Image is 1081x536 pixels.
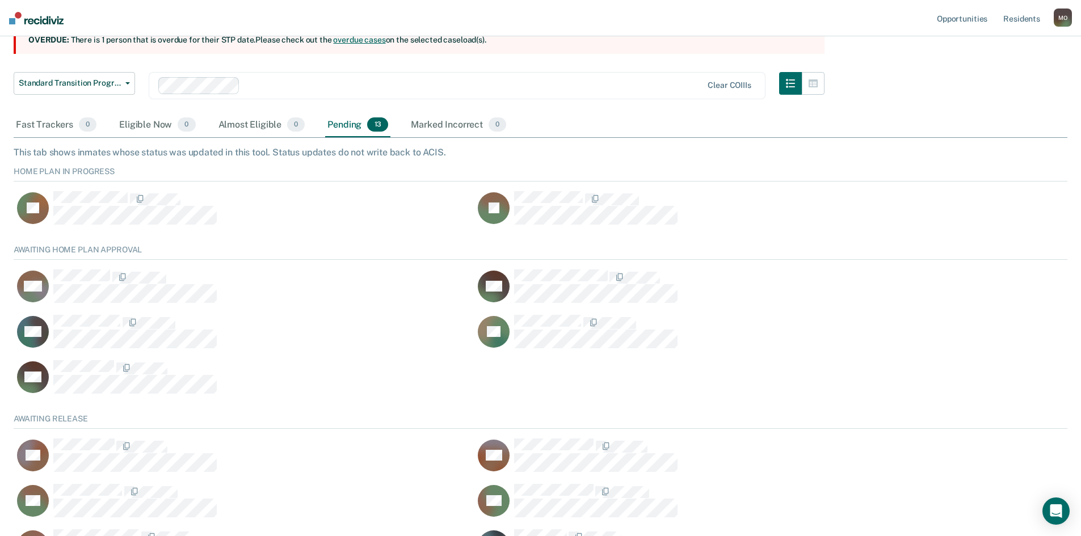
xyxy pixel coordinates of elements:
[14,438,474,483] div: CaseloadOpportunityCell-344434
[14,483,474,529] div: CaseloadOpportunityCell-2290468
[14,269,474,314] div: CaseloadOpportunityCell-359610
[333,35,385,44] a: overdue cases
[14,314,474,360] div: CaseloadOpportunityCell-2274278
[489,117,506,132] span: 0
[474,191,935,236] div: CaseloadOpportunityCell-2217984
[1054,9,1072,27] div: M O
[14,113,99,138] div: Fast Trackers0
[14,147,1067,158] div: This tab shows inmates whose status was updated in this tool. Status updates do not write back to...
[28,35,69,44] strong: Overdue:
[14,167,1067,182] div: Home Plan in Progress
[117,113,197,138] div: Eligible Now0
[409,113,508,138] div: Marked Incorrect0
[1054,9,1072,27] button: MO
[474,438,935,483] div: CaseloadOpportunityCell-222307
[474,314,935,360] div: CaseloadOpportunityCell-280594
[19,78,121,88] span: Standard Transition Program Release
[1042,497,1070,525] div: Open Intercom Messenger
[474,269,935,314] div: CaseloadOpportunityCell-2271565
[178,117,195,132] span: 0
[216,113,308,138] div: Almost Eligible0
[708,81,751,90] div: Clear COIIIs
[79,117,96,132] span: 0
[14,245,1067,260] div: Awaiting Home Plan Approval
[14,72,135,95] button: Standard Transition Program Release
[367,117,388,132] span: 13
[325,113,390,138] div: Pending13
[14,360,474,405] div: CaseloadOpportunityCell-355413
[9,12,64,24] img: Recidiviz
[474,483,935,529] div: CaseloadOpportunityCell-2207721
[287,117,305,132] span: 0
[14,414,1067,429] div: Awaiting Release
[14,26,825,54] section: There is 1 person that is overdue for their STP date. Please check out the on the selected caselo...
[14,191,474,236] div: CaseloadOpportunityCell-2096824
